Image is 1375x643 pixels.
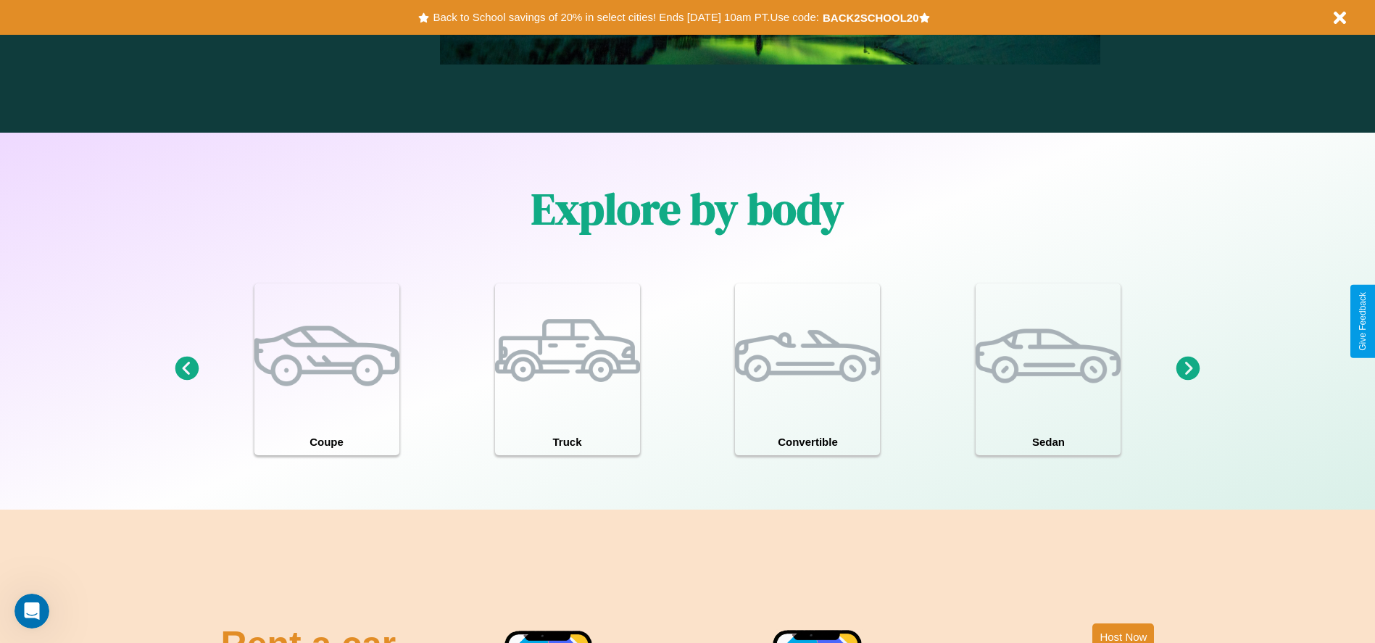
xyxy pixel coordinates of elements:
[735,428,880,455] h4: Convertible
[254,428,399,455] h4: Coupe
[495,428,640,455] h4: Truck
[823,12,919,24] b: BACK2SCHOOL20
[1358,292,1368,351] div: Give Feedback
[429,7,822,28] button: Back to School savings of 20% in select cities! Ends [DATE] 10am PT.Use code:
[976,428,1121,455] h4: Sedan
[531,179,844,238] h1: Explore by body
[14,594,49,629] iframe: Intercom live chat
